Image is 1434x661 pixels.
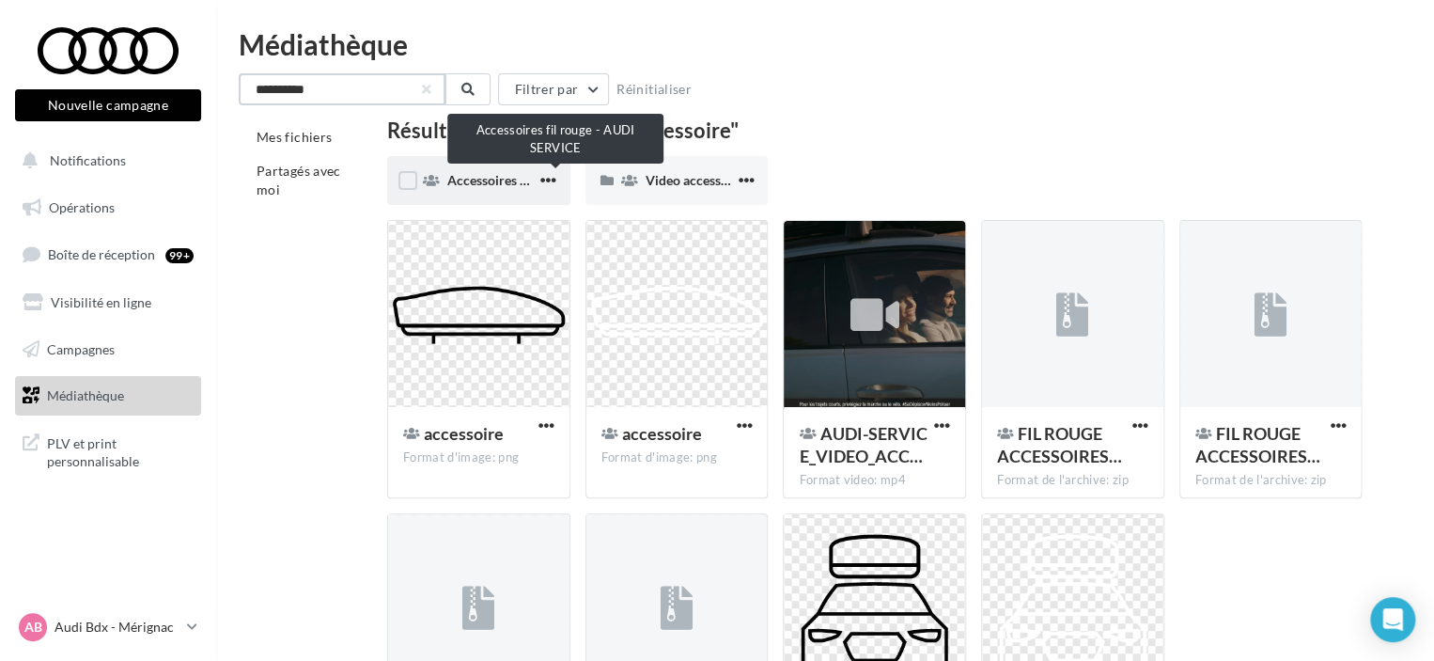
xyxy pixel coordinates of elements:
[609,78,699,101] button: Réinitialiser
[50,152,126,168] span: Notifications
[239,30,1411,58] div: Médiathèque
[47,387,124,403] span: Médiathèque
[47,340,115,356] span: Campagnes
[424,423,504,444] span: accessoire
[387,120,1362,141] div: Résultat de la recherche: "accessoire"
[165,248,194,263] div: 99+
[11,141,197,181] button: Notifications
[15,89,201,121] button: Nouvelle campagne
[257,163,341,197] span: Partagés avec moi
[1195,472,1347,489] div: Format de l'archive: zip
[997,472,1148,489] div: Format de l'archive: zip
[799,472,950,489] div: Format video: mp4
[11,330,205,370] a: Campagnes
[447,114,663,164] div: Accessoires fil rouge - AUDI SERVICE
[49,199,115,215] span: Opérations
[257,129,332,145] span: Mes fichiers
[47,431,194,471] span: PLV et print personnalisable
[646,172,848,188] span: Video accessoires - AUDI SERVICE
[498,73,609,105] button: Filtrer par
[11,376,205,416] a: Médiathèque
[51,294,151,310] span: Visibilité en ligne
[55,618,179,637] p: Audi Bdx - Mérignac
[601,449,753,466] div: Format d'image: png
[997,423,1122,466] span: FIL ROUGE ACCESSOIRES JUILLET AOUT - AUDI SERVICE - CARROUSEL
[48,246,155,262] span: Boîte de réception
[1195,423,1320,466] span: FIL ROUGE ACCESSOIRES JUILLET AOUT - AUDI SERVICE - POST LINK
[11,188,205,228] a: Opérations
[15,609,201,645] a: AB Audi Bdx - Mérignac
[1370,597,1415,642] div: Open Intercom Messenger
[11,423,205,479] a: PLV et print personnalisable
[622,423,702,444] span: accessoire
[11,234,205,275] a: Boîte de réception99+
[24,618,42,637] span: AB
[799,423,927,466] span: AUDI-SERVICE_VIDEO_ACCESSOIRES_1920x1080
[11,283,205,323] a: Visibilité en ligne
[447,172,665,188] span: Accessoires fil rouge - AUDI SERVICE
[403,449,554,466] div: Format d'image: png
